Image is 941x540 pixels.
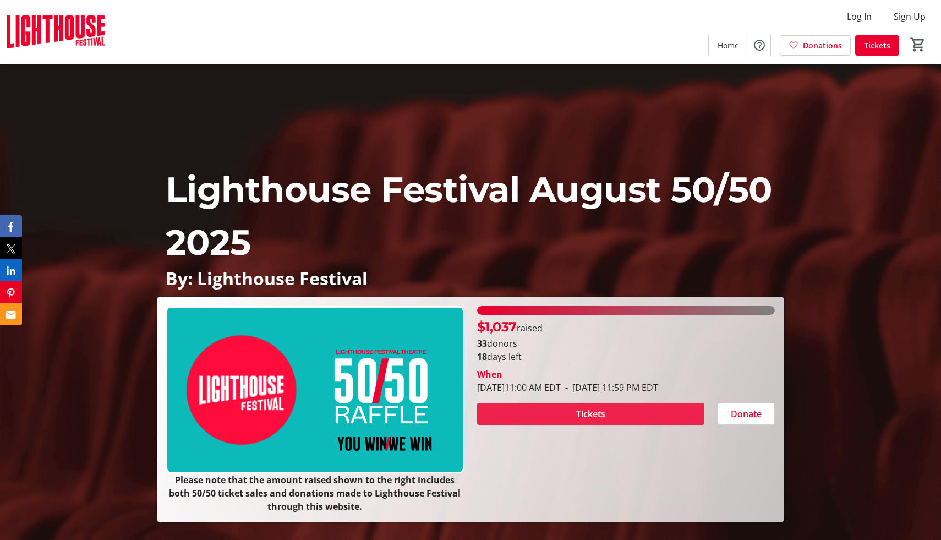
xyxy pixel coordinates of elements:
[885,8,934,25] button: Sign Up
[169,474,461,512] strong: Please note that the amount raised shown to the right includes both 50/50 ticket sales and donati...
[718,40,739,51] span: Home
[477,403,704,425] button: Tickets
[477,351,487,363] span: 18
[709,35,748,56] a: Home
[7,4,105,59] img: Lighthouse Festival's Logo
[731,407,762,421] span: Donate
[477,337,775,350] p: donors
[561,381,572,394] span: -
[477,381,561,394] span: [DATE] 11:00 AM EDT
[166,163,775,269] p: Lighthouse Festival August 50/50 2025
[477,306,775,315] div: 100% of fundraising goal reached
[864,40,890,51] span: Tickets
[576,407,605,421] span: Tickets
[803,40,842,51] span: Donations
[477,319,517,335] span: $1,037
[718,403,775,425] button: Donate
[477,350,775,363] p: days left
[838,8,880,25] button: Log In
[561,381,658,394] span: [DATE] 11:59 PM EDT
[894,10,926,23] span: Sign Up
[166,269,775,288] p: By: Lighthouse Festival
[477,337,487,350] b: 33
[847,10,872,23] span: Log In
[780,35,851,56] a: Donations
[855,35,899,56] a: Tickets
[166,306,464,473] img: Campaign CTA Media Photo
[748,34,770,56] button: Help
[477,317,543,337] p: raised
[477,368,502,381] div: When
[908,35,928,54] button: Cart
